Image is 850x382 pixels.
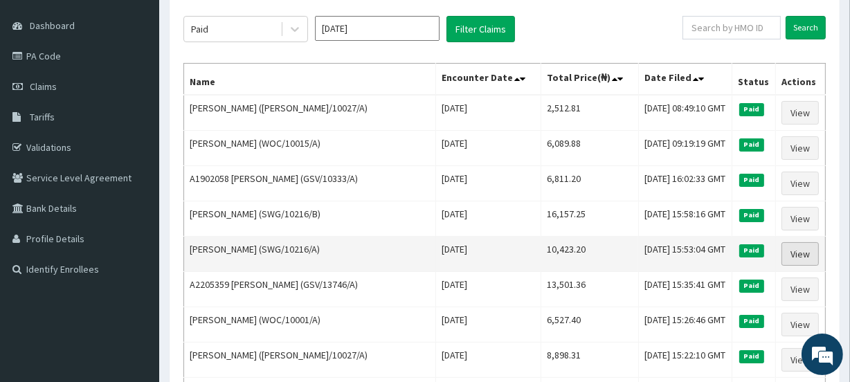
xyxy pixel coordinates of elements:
th: Date Filed [638,64,732,95]
td: [DATE] [436,201,541,237]
td: [PERSON_NAME] (WOC/10015/A) [184,131,436,166]
a: View [781,136,819,160]
td: 2,512.81 [541,95,639,131]
td: 8,898.31 [541,343,639,378]
td: A2205359 [PERSON_NAME] (GSV/13746/A) [184,272,436,307]
td: [DATE] 15:22:10 GMT [638,343,732,378]
a: View [781,278,819,301]
span: Paid [739,138,764,151]
td: [DATE] 16:02:33 GMT [638,166,732,201]
a: View [781,101,819,125]
th: Status [732,64,776,95]
span: Claims [30,80,57,93]
span: Paid [739,174,764,186]
input: Select Month and Year [315,16,440,41]
td: [PERSON_NAME] (SWG/10216/B) [184,201,436,237]
textarea: Type your message and hit 'Enter' [7,244,264,292]
td: 6,527.40 [541,307,639,343]
th: Total Price(₦) [541,64,639,95]
td: 6,811.20 [541,166,639,201]
a: View [781,313,819,336]
td: [DATE] [436,307,541,343]
td: [DATE] 08:49:10 GMT [638,95,732,131]
input: Search by HMO ID [682,16,781,39]
span: Paid [739,244,764,257]
button: Filter Claims [446,16,515,42]
td: 10,423.20 [541,237,639,272]
td: [DATE] 15:35:41 GMT [638,272,732,307]
td: [DATE] [436,237,541,272]
td: [DATE] [436,131,541,166]
a: View [781,172,819,195]
td: [DATE] 09:19:19 GMT [638,131,732,166]
td: A1902058 [PERSON_NAME] (GSV/10333/A) [184,166,436,201]
a: View [781,207,819,230]
div: Paid [191,22,208,36]
th: Actions [776,64,826,95]
span: Paid [739,103,764,116]
span: Dashboard [30,19,75,32]
a: View [781,242,819,266]
td: 16,157.25 [541,201,639,237]
td: [PERSON_NAME] (SWG/10216/A) [184,237,436,272]
img: d_794563401_company_1708531726252_794563401 [26,69,56,104]
td: [PERSON_NAME] ([PERSON_NAME]/10027/A) [184,343,436,378]
td: [DATE] [436,343,541,378]
td: [PERSON_NAME] ([PERSON_NAME]/10027/A) [184,95,436,131]
td: [DATE] [436,95,541,131]
a: View [781,348,819,372]
span: Paid [739,315,764,327]
td: [DATE] 15:58:16 GMT [638,201,732,237]
th: Encounter Date [436,64,541,95]
td: 13,501.36 [541,272,639,307]
td: [DATE] 15:26:46 GMT [638,307,732,343]
span: Paid [739,280,764,292]
td: [DATE] [436,272,541,307]
td: [DATE] 15:53:04 GMT [638,237,732,272]
div: Chat with us now [72,78,233,95]
td: 6,089.88 [541,131,639,166]
td: [PERSON_NAME] (WOC/10001/A) [184,307,436,343]
td: [DATE] [436,166,541,201]
span: Paid [739,350,764,363]
span: We're online! [80,107,191,247]
span: Paid [739,209,764,221]
div: Minimize live chat window [227,7,260,40]
th: Name [184,64,436,95]
span: Tariffs [30,111,55,123]
input: Search [786,16,826,39]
